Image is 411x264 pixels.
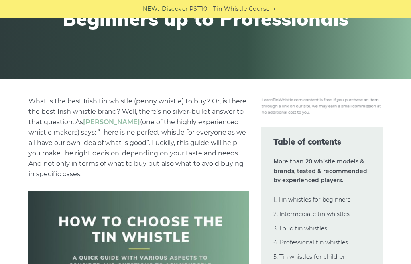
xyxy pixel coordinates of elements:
span: Discover [162,4,188,14]
a: 1. Tin whistles for beginners [273,196,350,203]
a: 2. Intermediate tin whistles [273,210,350,218]
a: 5. Tin whistles for children [273,253,346,260]
span: NEW: [143,4,159,14]
img: disclosure [261,96,382,115]
a: 3. Loud tin whistles [273,225,327,232]
p: What is the best Irish tin whistle (penny whistle) to buy? Or, is there the best Irish whistle br... [28,96,249,179]
a: 4. Professional tin whistles [273,239,348,246]
a: undefined (opens in a new tab) [83,118,140,126]
span: Table of contents [273,136,370,147]
a: PST10 - Tin Whistle Course [189,4,270,14]
strong: More than 20 whistle models & brands, tested & recommended by experienced players. [273,158,367,184]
